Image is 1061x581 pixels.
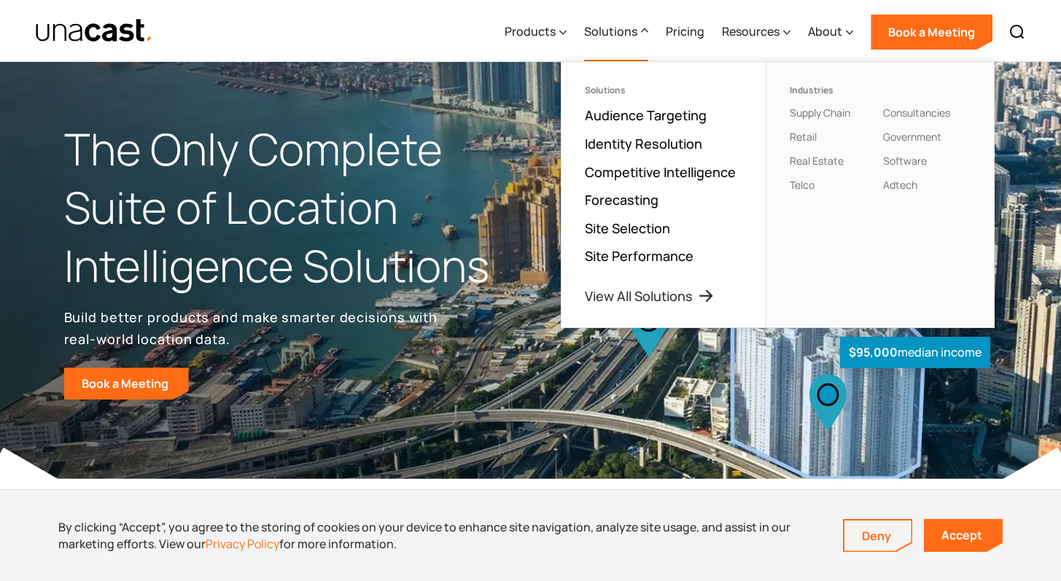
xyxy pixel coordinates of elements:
div: Resources [722,23,780,40]
a: Supply Chain [790,106,850,120]
a: Privacy Policy [206,536,279,552]
a: Consultancies [883,106,950,120]
img: Unacast text logo [35,18,154,44]
a: Identity Resolution [585,135,702,152]
div: Solutions [584,2,648,62]
a: Government [883,130,941,144]
a: Adtech [883,178,917,192]
img: Search icon [1008,23,1026,41]
a: Retail [790,130,817,144]
a: Accept [924,519,1003,552]
a: Telco [790,178,815,192]
div: Solutions [585,85,742,95]
a: Software [883,154,927,168]
div: Products [505,2,567,62]
a: Site Performance [585,247,693,265]
a: Deny [844,520,912,551]
h1: The Only Complete Suite of Location Intelligence Solutions [64,120,531,295]
div: Products [505,23,556,40]
a: Book a Meeting [871,15,992,50]
div: median income [840,337,990,368]
a: Pricing [666,2,704,62]
div: Resources [722,2,790,62]
a: Audience Targeting [585,106,707,124]
a: Book a Meeting [64,367,189,399]
a: Forecasting [585,191,658,208]
strong: $95,000 [849,344,898,360]
a: home [35,18,154,44]
div: By clicking “Accept”, you agree to the storing of cookies on your device to enhance site navigati... [58,519,821,552]
a: Site Selection [585,219,670,237]
p: Build better products and make smarter decisions with real-world location data. [64,306,443,350]
nav: Solutions [561,61,995,328]
div: Solutions [584,23,637,40]
div: About [808,23,842,40]
div: Industries [790,85,877,95]
a: Competitive Intelligence [585,163,736,181]
div: About [808,2,853,62]
a: View All Solutions [585,287,715,305]
a: Real Estate [790,154,844,168]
